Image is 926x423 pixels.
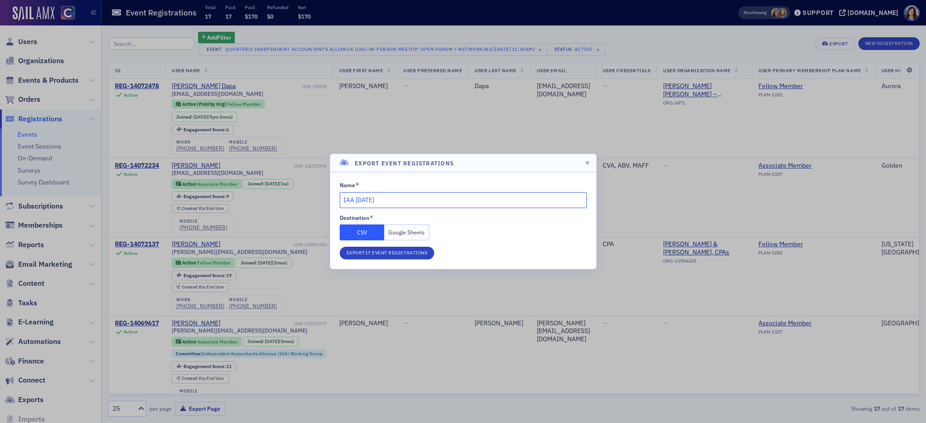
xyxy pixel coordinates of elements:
abbr: This field is required [370,214,373,221]
button: Export17 Event Registrations [340,247,435,259]
div: Destination [340,214,369,221]
div: Name [340,182,355,189]
abbr: This field is required [356,182,359,188]
h4: Export Event Registrations [355,159,454,167]
button: Google Sheets [384,224,429,240]
button: CSV [340,224,385,240]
